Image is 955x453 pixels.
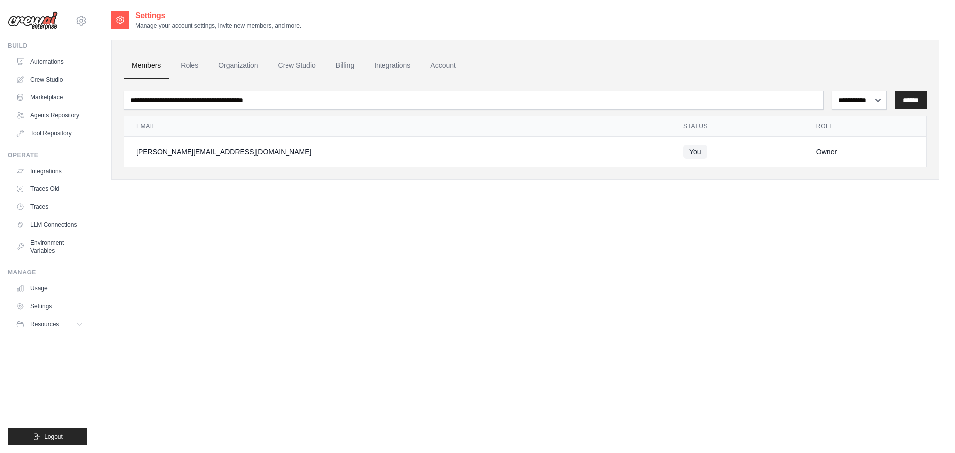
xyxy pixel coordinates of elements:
[124,52,169,79] a: Members
[12,72,87,88] a: Crew Studio
[366,52,418,79] a: Integrations
[12,125,87,141] a: Tool Repository
[136,147,660,157] div: [PERSON_NAME][EMAIL_ADDRESS][DOMAIN_NAME]
[422,52,464,79] a: Account
[135,22,301,30] p: Manage your account settings, invite new members, and more.
[12,316,87,332] button: Resources
[8,42,87,50] div: Build
[12,199,87,215] a: Traces
[12,181,87,197] a: Traces Old
[8,11,58,30] img: Logo
[12,217,87,233] a: LLM Connections
[12,163,87,179] a: Integrations
[12,107,87,123] a: Agents Repository
[124,116,671,137] th: Email
[8,151,87,159] div: Operate
[173,52,206,79] a: Roles
[328,52,362,79] a: Billing
[804,116,926,137] th: Role
[12,280,87,296] a: Usage
[30,320,59,328] span: Resources
[12,90,87,105] a: Marketplace
[8,269,87,276] div: Manage
[671,116,804,137] th: Status
[12,54,87,70] a: Automations
[44,433,63,441] span: Logout
[8,428,87,445] button: Logout
[816,147,914,157] div: Owner
[210,52,266,79] a: Organization
[135,10,301,22] h2: Settings
[683,145,707,159] span: You
[12,235,87,259] a: Environment Variables
[270,52,324,79] a: Crew Studio
[12,298,87,314] a: Settings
